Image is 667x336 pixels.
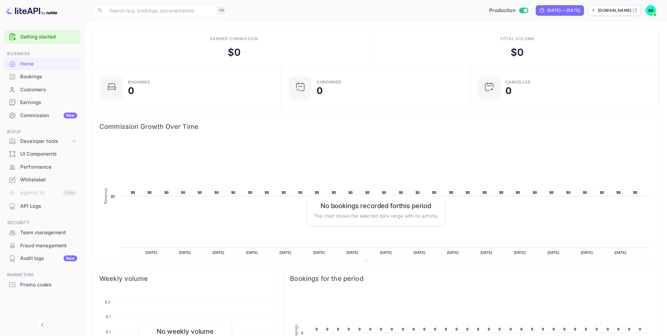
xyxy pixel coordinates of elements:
a: Audit logsNew [4,252,80,264]
p: The chart shows the selected date range with no activity [314,212,438,219]
text: $0 [248,191,252,194]
a: Team management [4,226,80,238]
text: $0 [466,191,470,194]
text: $0 [198,191,202,194]
a: Earnings [4,96,80,108]
div: Promo codes [20,281,77,289]
tspan: $ 2 [105,300,110,304]
text: 0 [434,327,436,331]
text: 0 [369,327,371,331]
div: UI Components [20,150,77,158]
text: 0 [574,327,576,331]
p: [DOMAIN_NAME] [598,8,631,13]
text: [DATE] [547,251,559,254]
div: Earned commission [210,36,258,42]
div: [DATE] — [DATE] [547,8,580,13]
text: 0 [477,327,479,331]
div: CommissionNew [4,109,80,122]
a: Fraud management [4,239,80,252]
span: Security [4,219,80,226]
div: Whitelabel [20,176,77,184]
div: $ 0 [228,45,241,60]
text: $0 [111,194,115,198]
div: Confirmed [317,80,342,84]
text: $0 [600,191,604,194]
div: Bookings [4,70,80,83]
a: API Logs [4,200,80,212]
input: Search (e.g. bookings, documentation) [106,4,214,17]
tspan: $ 1 [106,329,110,334]
a: Getting started [20,33,77,41]
div: Switch to Sandbox mode [487,7,531,14]
span: Marketing [4,271,80,279]
text: 0 [359,327,361,331]
text: Revenue [371,261,387,265]
text: [DATE] [279,251,291,254]
text: $0 [332,191,336,194]
text: 0 [466,327,468,331]
text: [DATE] [146,251,157,254]
div: New [64,255,77,261]
img: LiteAPI logo [5,5,57,16]
text: 0 [542,327,544,331]
text: $0 [164,191,169,194]
text: $0 [298,191,303,194]
a: Performance [4,161,80,173]
text: $0 [516,191,520,194]
text: $0 [617,191,621,194]
a: UI Components [4,148,80,160]
text: $0 [633,191,637,194]
text: 0 [423,327,425,331]
text: 0 [607,327,609,331]
div: API Logs [20,203,77,210]
text: [DATE] [481,251,492,254]
div: ⌘K [217,6,227,15]
text: $0 [499,191,504,194]
text: 0 [531,327,533,331]
div: Audit logs [20,255,77,262]
span: Build [4,128,80,135]
text: 0 [585,327,587,331]
div: Total volume [500,36,535,42]
text: [DATE] [447,251,459,254]
text: 0 [402,327,404,331]
div: Fraud management [20,242,77,250]
div: Bookings [20,73,77,81]
span: Weekly volume [99,273,271,284]
text: $0 [315,191,319,194]
text: 0 [553,327,555,331]
div: Customers [4,84,80,96]
text: 0 [520,327,522,331]
tspan: $ 1 [106,314,110,319]
div: Earnings [20,99,77,106]
text: $0 [282,191,286,194]
div: Fraud management [4,239,80,252]
text: $0 [181,191,185,194]
text: 0 [456,327,458,331]
text: $0 [566,191,571,194]
text: Revenue [104,188,108,204]
a: Bookings [4,70,80,83]
div: Developer tools [20,138,71,145]
h6: No bookings recorded for this period [314,202,438,209]
text: [DATE] [414,251,425,254]
div: Getting started [4,30,80,44]
div: Whitelabel [4,174,80,186]
text: 0 [510,327,512,331]
text: $0 [533,191,537,194]
text: 0 [445,327,447,331]
a: Whitelabel [4,174,80,186]
button: Collapse navigation [36,319,48,331]
text: [DATE] [581,251,593,254]
text: $0 [231,191,235,194]
text: $0 [449,191,453,194]
text: 0 [499,327,501,331]
text: 0 [301,331,303,335]
text: 0 [628,327,630,331]
a: Home [4,58,80,70]
text: $0 [583,191,587,194]
text: $0 [549,191,554,194]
